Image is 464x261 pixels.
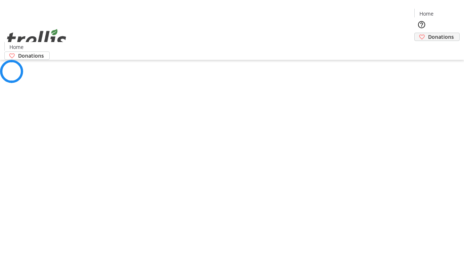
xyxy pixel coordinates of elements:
[414,17,429,32] button: Help
[4,51,50,60] a: Donations
[9,43,24,51] span: Home
[428,33,454,41] span: Donations
[414,41,429,55] button: Cart
[5,43,28,51] a: Home
[18,52,44,59] span: Donations
[419,10,434,17] span: Home
[4,21,69,57] img: Orient E2E Organization VdKtsHugBu's Logo
[415,10,438,17] a: Home
[414,33,460,41] a: Donations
